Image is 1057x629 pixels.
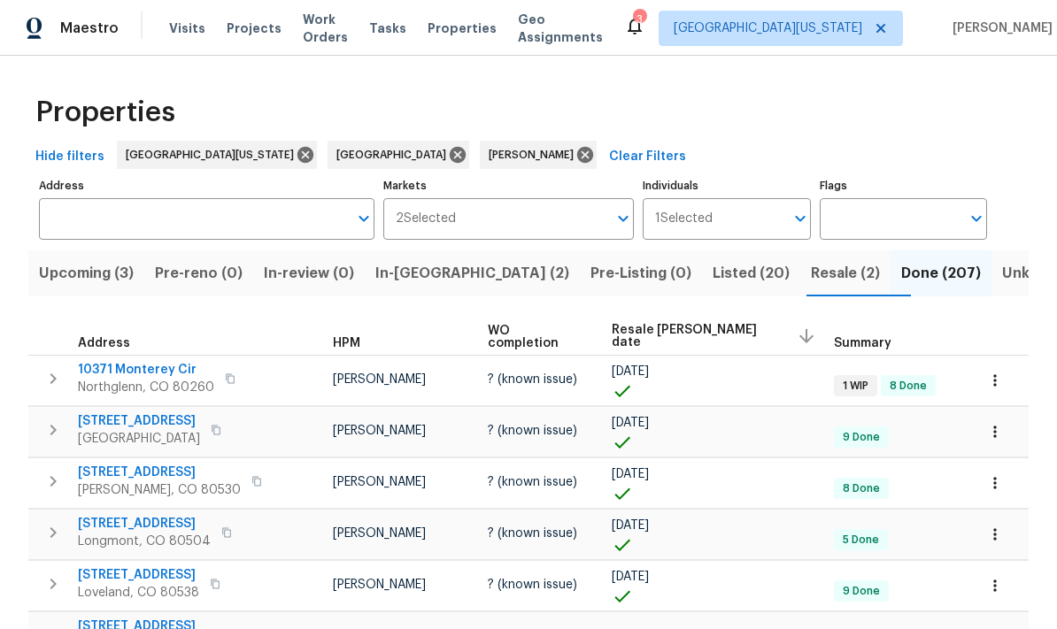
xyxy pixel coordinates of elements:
span: 5 Done [836,533,886,548]
span: [PERSON_NAME] [945,19,1053,37]
button: Clear Filters [602,141,693,173]
span: [GEOGRAPHIC_DATA] [78,430,200,448]
span: ? (known issue) [488,527,577,540]
span: ? (known issue) [488,579,577,591]
span: ? (known issue) [488,373,577,386]
button: Open [611,206,636,231]
span: Hide filters [35,146,104,168]
span: Visits [169,19,205,37]
span: [PERSON_NAME] [333,527,426,540]
span: [DATE] [612,571,649,583]
span: 9 Done [836,584,887,599]
span: 8 Done [883,379,934,394]
span: 1 Selected [655,211,713,226]
span: In-review (0) [264,261,354,286]
span: [GEOGRAPHIC_DATA] [336,146,453,164]
span: Pre-Listing (0) [590,261,691,286]
span: Tasks [369,22,406,35]
span: [PERSON_NAME], CO 80530 [78,481,241,499]
span: Northglenn, CO 80260 [78,379,214,396]
button: Open [788,206,813,231]
span: [STREET_ADDRESS] [78,412,200,430]
span: Loveland, CO 80538 [78,584,199,602]
span: ? (known issue) [488,425,577,437]
label: Markets [383,180,635,191]
span: [DATE] [612,468,649,480]
span: Geo Assignments [518,11,603,46]
span: [STREET_ADDRESS] [78,566,199,584]
span: Summary [834,337,891,349]
button: Open [351,206,376,231]
span: [PERSON_NAME] [333,476,426,488]
div: [PERSON_NAME] [480,141,597,169]
button: Hide filters [28,141,112,173]
span: 9 Done [836,430,887,445]
span: 2 Selected [396,211,456,226]
button: Open [964,206,989,231]
span: In-[GEOGRAPHIC_DATA] (2) [375,261,569,286]
span: [GEOGRAPHIC_DATA][US_STATE] [674,19,862,37]
span: ? (known issue) [488,476,577,488]
span: [DATE] [612,365,649,378]
span: [PERSON_NAME] [333,425,426,437]
span: Longmont, CO 80504 [78,533,211,550]
span: 1 WIP [836,379,876,394]
span: [PERSON_NAME] [489,146,581,164]
span: Resale [PERSON_NAME] date [612,324,783,349]
span: [PERSON_NAME] [333,579,426,591]
span: [DATE] [612,417,649,429]
span: Resale (2) [811,261,880,286]
span: [DATE] [612,519,649,532]
span: 8 Done [836,481,887,496]
label: Flags [820,180,987,191]
span: Pre-reno (0) [155,261,243,286]
span: Properties [428,19,497,37]
span: Clear Filters [609,146,686,168]
span: Address [78,337,130,349]
span: Projects [227,19,282,37]
span: [STREET_ADDRESS] [78,515,211,533]
div: 3 [633,11,645,28]
label: Address [39,180,374,191]
span: Maestro [60,19,119,37]
span: [PERSON_NAME] [333,373,426,386]
div: [GEOGRAPHIC_DATA] [328,141,469,169]
span: Done (207) [901,261,981,286]
span: [GEOGRAPHIC_DATA][US_STATE] [126,146,301,164]
span: Properties [35,104,175,121]
span: Upcoming (3) [39,261,134,286]
span: WO completion [488,325,582,349]
span: 10371 Monterey Cir [78,361,214,379]
span: [STREET_ADDRESS] [78,464,241,481]
span: Listed (20) [713,261,790,286]
span: HPM [333,337,360,349]
label: Individuals [643,180,810,191]
span: Work Orders [303,11,348,46]
div: [GEOGRAPHIC_DATA][US_STATE] [117,141,317,169]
